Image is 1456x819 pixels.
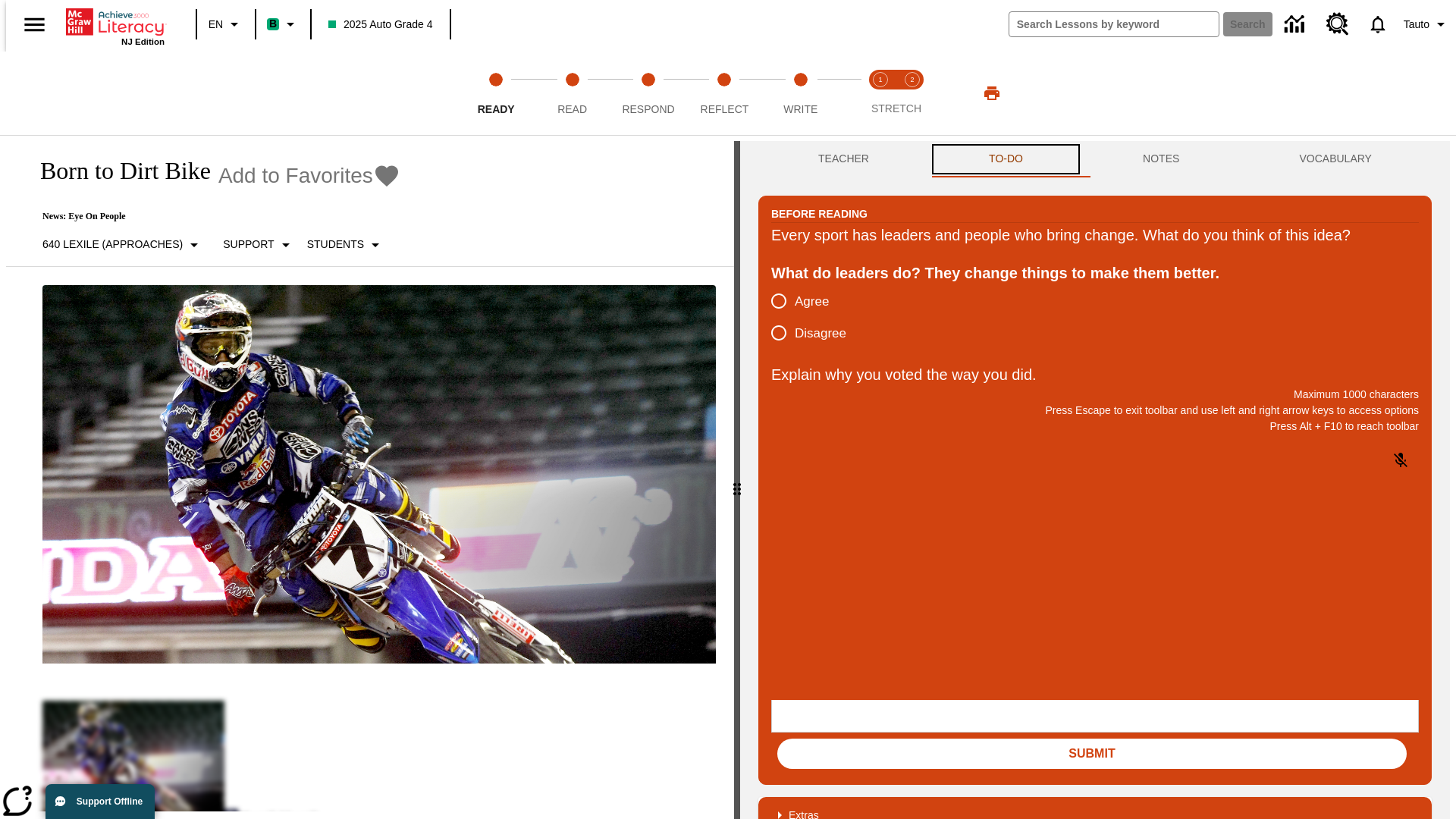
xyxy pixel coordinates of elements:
button: Support Offline [45,784,155,819]
h2: Before Reading [771,206,868,222]
button: Reflect step 4 of 5 [680,52,768,135]
p: Support [223,237,274,253]
button: Profile/Settings [1398,11,1456,38]
a: Resource Center, Will open in new tab [1317,4,1358,45]
a: Data Center [1276,4,1317,45]
text: 1 [878,76,882,83]
button: Select Lexile, 640 Lexile (Approaches) [36,231,209,259]
span: STRETCH [871,102,921,115]
div: Every sport has leaders and people who bring change. What do you think of this idea? [771,223,1419,247]
span: Ready [478,103,515,115]
p: Press Escape to exit toolbar and use left and right arrow keys to access options [771,403,1419,419]
button: Submit [777,739,1407,769]
span: B [269,14,277,33]
div: What do leaders do? They change things to make them better. [771,261,1419,285]
span: Disagree [795,324,846,344]
span: Write [783,103,817,115]
button: Stretch Read step 1 of 2 [858,52,902,135]
button: Add to Favorites - Born to Dirt Bike [218,162,400,189]
div: Press Enter or Spacebar and then press right and left arrow keys to move the slider [734,141,740,819]
button: Ready step 1 of 5 [452,52,540,135]
button: Scaffolds, Support [217,231,300,259]
input: search field [1009,12,1219,36]
span: Tauto [1404,17,1429,33]
div: reading [6,141,734,811]
button: Read step 2 of 5 [528,52,616,135]
button: Teacher [758,141,929,177]
p: News: Eye On People [24,211,400,222]
button: Language: EN, Select a language [202,11,250,38]
span: Reflect [701,103,749,115]
button: Stretch Respond step 2 of 2 [890,52,934,135]
span: Respond [622,103,674,115]
button: Respond step 3 of 5 [604,52,692,135]
button: Select Student [301,231,391,259]
span: NJ Edition [121,37,165,46]
p: Press Alt + F10 to reach toolbar [771,419,1419,435]
button: Print [968,80,1016,107]
h1: Born to Dirt Bike [24,157,211,185]
p: Explain why you voted the way you did. [771,362,1419,387]
button: Click to activate and allow voice recognition [1382,442,1419,479]
p: 640 Lexile (Approaches) [42,237,183,253]
button: Boost Class color is mint green. Change class color [261,11,306,38]
button: VOCABULARY [1239,141,1432,177]
text: 2 [910,76,914,83]
button: TO-DO [929,141,1083,177]
button: NOTES [1083,141,1239,177]
button: Open side menu [12,2,57,47]
div: poll [771,285,858,349]
span: Add to Favorites [218,164,373,188]
button: Write step 5 of 5 [757,52,845,135]
span: Read [557,103,587,115]
span: Support Offline [77,796,143,807]
span: Agree [795,292,829,312]
p: Maximum 1000 characters [771,387,1419,403]
span: 2025 Auto Grade 4 [328,17,433,33]
span: EN [209,17,223,33]
div: Instructional Panel Tabs [758,141,1432,177]
img: Motocross racer James Stewart flies through the air on his dirt bike. [42,285,716,664]
div: activity [740,141,1450,819]
p: Students [307,237,364,253]
div: Home [66,5,165,46]
a: Notifications [1358,5,1398,44]
body: Explain why you voted the way you did. Maximum 1000 characters Press Alt + F10 to reach toolbar P... [6,12,221,26]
